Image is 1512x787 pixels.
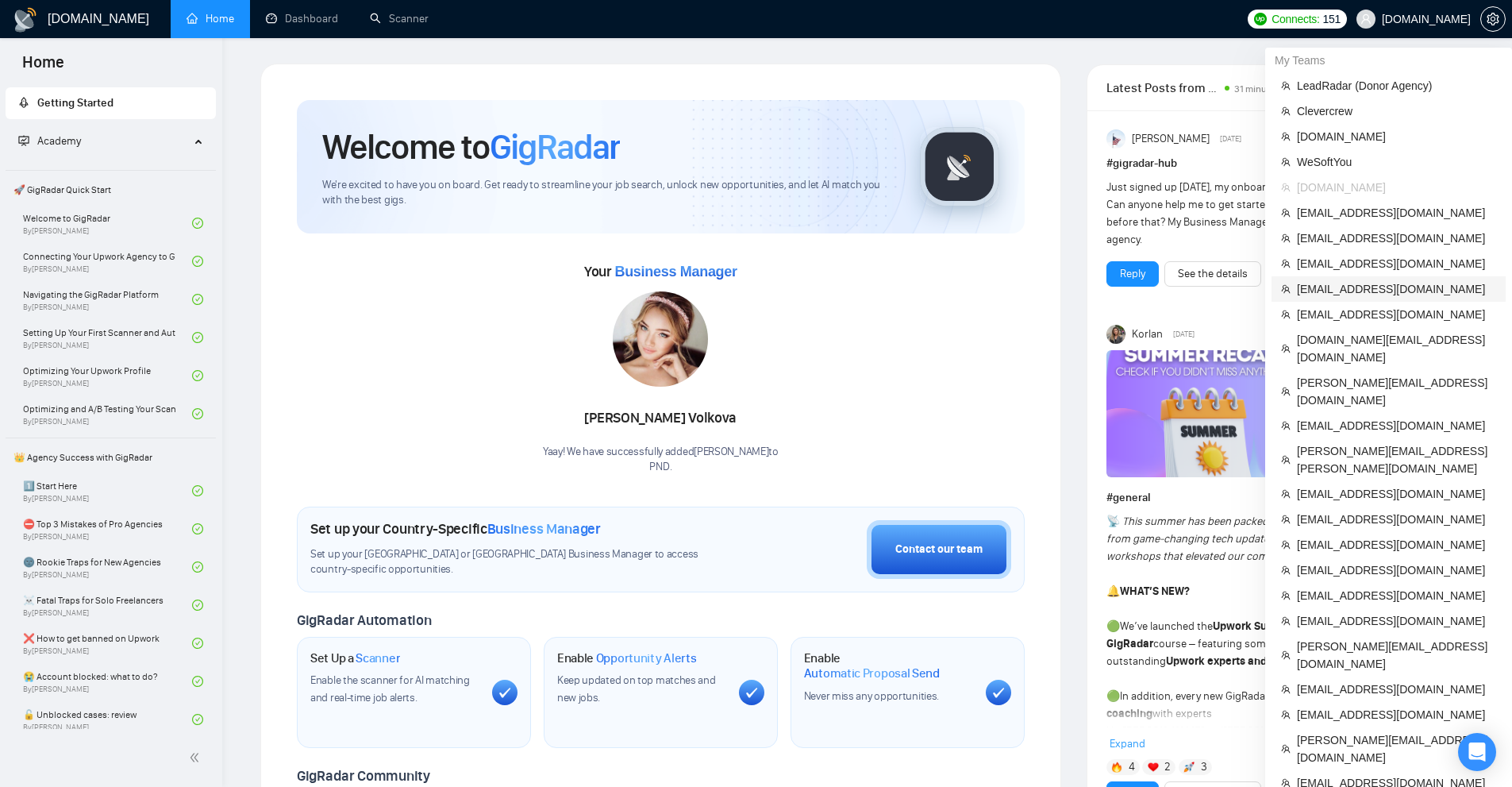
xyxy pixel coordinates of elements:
[7,442,214,473] span: 👑 Agency Success with GigRadar
[1281,81,1291,91] span: team
[1281,515,1291,524] span: team
[297,767,430,785] span: GigRadar Community
[192,714,203,725] span: check-circle
[1201,759,1207,775] span: 3
[1281,259,1291,268] span: team
[543,405,779,432] div: [PERSON_NAME] Volkova
[322,125,620,168] h1: Welcome to
[23,626,192,661] a: ❌ How to get banned on UpworkBy[PERSON_NAME]
[1297,511,1496,528] span: [EMAIL_ADDRESS][DOMAIN_NAME]
[23,550,192,584] a: 🌚 Rookie Traps for New AgenciesBy[PERSON_NAME]
[1297,442,1496,477] span: [PERSON_NAME][EMAIL_ADDRESS][PERSON_NAME][DOMAIN_NAME]
[1297,77,1496,95] span: LeadRadar (Donor Agency)
[1129,759,1135,775] span: 4
[23,206,192,241] a: Welcome to GigRadarBy[PERSON_NAME]
[18,134,81,148] span: Academy
[804,650,973,681] h1: Enable
[490,125,620,168] span: GigRadar
[18,135,29,146] span: fund-projection-screen
[297,611,431,629] span: GigRadar Automation
[1148,762,1159,773] img: ❤️
[557,650,697,666] h1: Enable
[192,332,203,343] span: check-circle
[310,650,400,666] h1: Set Up a
[1265,48,1512,73] div: My Teams
[192,638,203,649] span: check-circle
[310,673,470,704] span: Enable the scanner for AI matching and real-time job alerts.
[895,541,983,558] div: Contact our team
[487,520,601,538] span: Business Manager
[192,218,203,229] span: check-circle
[23,588,192,623] a: ☠️ Fatal Traps for Solo FreelancersBy[PERSON_NAME]
[1281,183,1291,192] span: team
[1297,485,1496,503] span: [EMAIL_ADDRESS][DOMAIN_NAME]
[543,460,779,475] p: PND .
[1297,731,1496,766] span: [PERSON_NAME][EMAIL_ADDRESS][DOMAIN_NAME]
[192,370,203,381] span: check-circle
[1281,616,1291,626] span: team
[1183,762,1195,773] img: 🚀
[1132,326,1163,343] span: Korlan
[1297,612,1496,630] span: [EMAIL_ADDRESS][DOMAIN_NAME]
[1297,102,1496,120] span: Clevercrew
[1297,561,1496,579] span: [EMAIL_ADDRESS][DOMAIN_NAME]
[1281,233,1291,243] span: team
[1297,255,1496,272] span: [EMAIL_ADDRESS][DOMAIN_NAME]
[23,396,192,431] a: Optimizing and A/B Testing Your Scanner for Better ResultsBy[PERSON_NAME]
[1106,515,1368,563] em: This summer has been packed with breakthroughs: from game-changing tech updates to hands-on works...
[1281,744,1291,754] span: team
[1120,265,1145,283] a: Reply
[1297,179,1496,196] span: [DOMAIN_NAME]
[7,174,214,206] span: 🚀 GigRadar Quick Start
[192,256,203,267] span: check-circle
[1281,455,1291,465] span: team
[356,650,400,666] span: Scanner
[1480,13,1506,25] a: setting
[1106,350,1297,477] img: F09CV3P1UE7-Summer%20recap.png
[1297,706,1496,723] span: [EMAIL_ADDRESS][DOMAIN_NAME]
[1281,710,1291,719] span: team
[1458,733,1496,771] div: Open Intercom Messenger
[1106,619,1320,650] strong: Upwork Success with GigRadar
[1297,536,1496,554] span: [EMAIL_ADDRESS][DOMAIN_NAME]
[920,127,999,206] img: gigradar-logo.png
[1297,128,1496,145] span: [DOMAIN_NAME]
[1281,591,1291,600] span: team
[37,96,113,110] span: Getting Started
[310,547,731,577] span: Set up your [GEOGRAPHIC_DATA] or [GEOGRAPHIC_DATA] Business Manager to access country-specific op...
[1281,157,1291,167] span: team
[23,282,192,317] a: Navigating the GigRadar PlatformBy[PERSON_NAME]
[23,358,192,393] a: Optimizing Your Upwork ProfileBy[PERSON_NAME]
[543,445,779,475] div: Yaay! We have successfully added [PERSON_NAME] to
[310,520,601,538] h1: Set up your Country-Specific
[1166,654,1314,668] strong: Upwork experts and coaches.
[1106,179,1385,249] div: Just signed up [DATE], my onboarding call is not till [DATE]. Can anyone help me to get started t...
[192,408,203,419] span: check-circle
[1164,759,1171,775] span: 2
[1281,489,1291,499] span: team
[1106,489,1454,507] h1: # general
[1281,650,1291,660] span: team
[1220,132,1241,146] span: [DATE]
[804,665,940,681] span: Automatic Proposal Send
[1297,153,1496,171] span: WeSoftYou
[614,264,737,280] span: Business Manager
[192,294,203,305] span: check-circle
[1178,265,1248,283] a: See the details
[6,87,216,119] li: Getting Started
[192,485,203,496] span: check-circle
[1480,6,1506,32] button: setting
[1297,306,1496,323] span: [EMAIL_ADDRESS][DOMAIN_NAME]
[1297,204,1496,222] span: [EMAIL_ADDRESS][DOMAIN_NAME]
[1106,689,1120,703] span: 🟢
[192,676,203,687] span: check-circle
[867,520,1011,579] button: Contact our team
[1254,13,1267,25] img: upwork-logo.png
[23,702,192,737] a: 🔓 Unblocked cases: reviewBy[PERSON_NAME]
[23,664,192,699] a: 😭 Account blocked: what to do?By[PERSON_NAME]
[266,12,338,25] a: dashboardDashboard
[1297,374,1496,409] span: [PERSON_NAME][EMAIL_ADDRESS][DOMAIN_NAME]
[1297,681,1496,698] span: [EMAIL_ADDRESS][DOMAIN_NAME]
[1106,129,1125,149] img: Anisuzzaman Khan
[1297,230,1496,247] span: [EMAIL_ADDRESS][DOMAIN_NAME]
